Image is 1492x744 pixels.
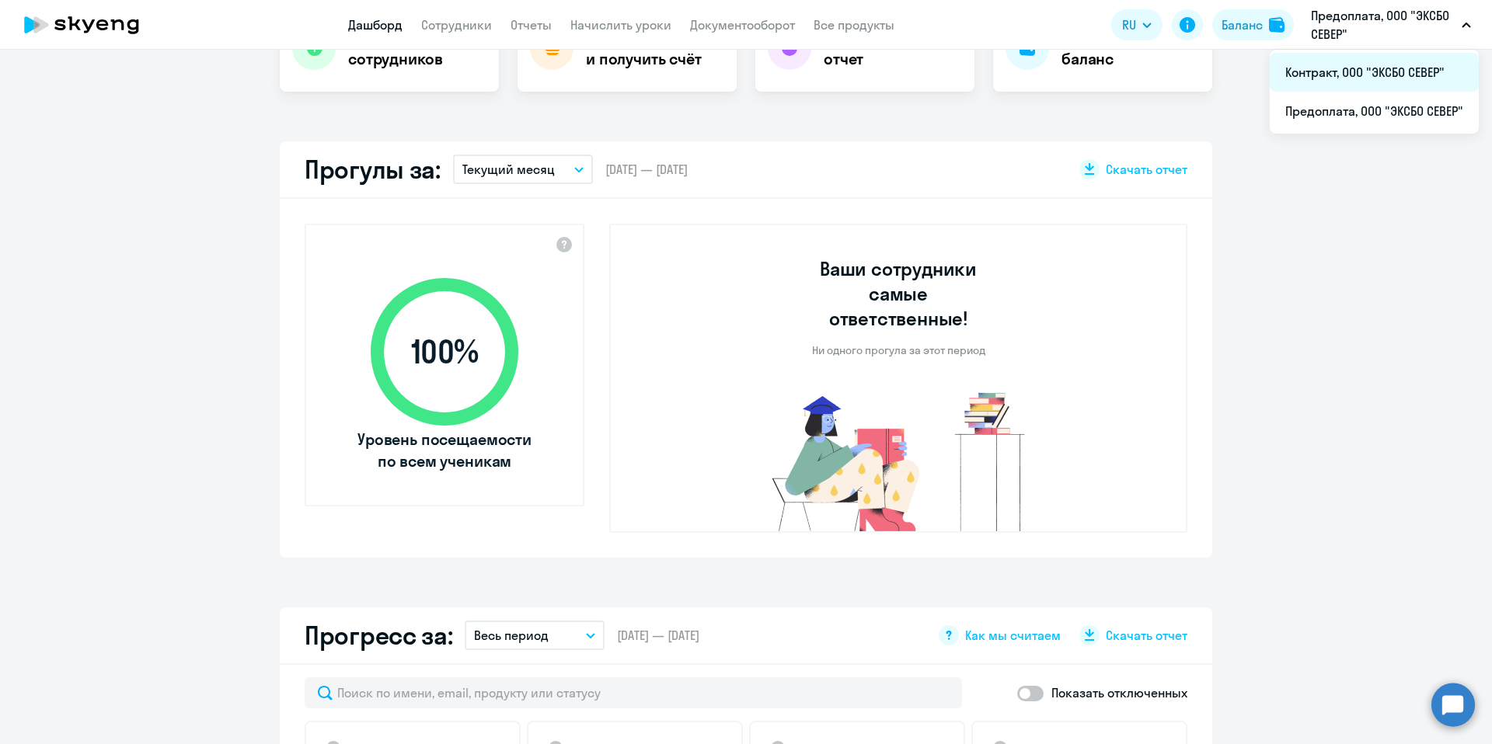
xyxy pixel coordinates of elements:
[570,17,671,33] a: Начислить уроки
[305,620,452,651] h2: Прогресс за:
[1270,50,1479,134] ul: RU
[511,17,552,33] a: Отчеты
[812,343,985,357] p: Ни одного прогула за этот период
[1122,16,1136,34] span: RU
[348,17,403,33] a: Дашборд
[462,160,555,179] p: Текущий месяц
[1269,17,1285,33] img: balance
[305,677,962,708] input: Поиск по имени, email, продукту или статусу
[474,626,549,645] p: Весь период
[799,256,999,331] h3: Ваши сотрудники самые ответственные!
[305,154,441,185] h2: Прогулы за:
[1106,627,1187,644] span: Скачать отчет
[1303,6,1479,43] button: Предоплата, ООО "ЭКСБО СЕВЕР"
[814,17,894,33] a: Все продукты
[1212,9,1294,40] button: Балансbalance
[421,17,492,33] a: Сотрудники
[690,17,795,33] a: Документооборот
[355,333,534,370] span: 100 %
[1311,6,1455,43] p: Предоплата, ООО "ЭКСБО СЕВЕР"
[743,388,1055,531] img: no-truants
[1106,161,1187,178] span: Скачать отчет
[355,429,534,472] span: Уровень посещаемости по всем ученикам
[1051,683,1187,702] p: Показать отключенных
[465,621,605,650] button: Весь период
[965,627,1061,644] span: Как мы считаем
[1111,9,1163,40] button: RU
[605,161,688,178] span: [DATE] — [DATE]
[453,155,593,184] button: Текущий месяц
[1222,16,1263,34] div: Баланс
[617,627,699,644] span: [DATE] — [DATE]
